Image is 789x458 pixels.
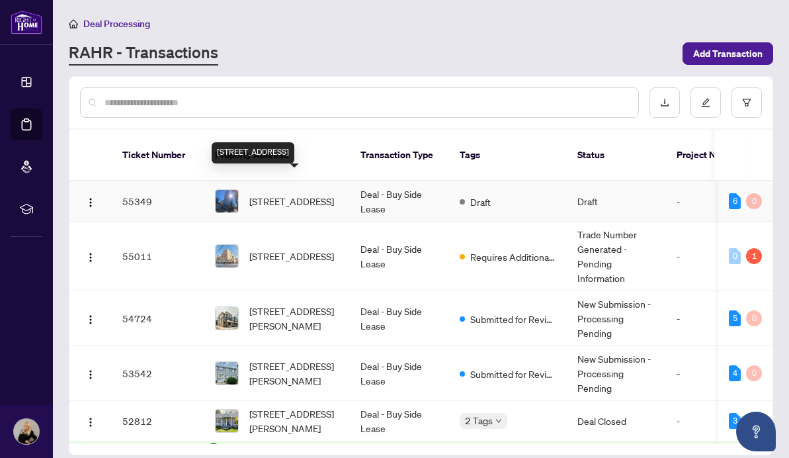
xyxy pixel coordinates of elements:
td: Draft [567,181,666,222]
button: Logo [80,246,101,267]
div: 3 [729,413,741,429]
img: thumbnail-img [216,410,238,432]
span: Deal Processing [83,18,150,30]
span: download [660,98,669,107]
th: Tags [449,130,567,181]
a: RAHR - Transactions [69,42,218,66]
td: - [666,222,745,291]
td: Deal - Buy Side Lease [350,401,449,441]
td: Deal - Buy Side Lease [350,346,449,401]
td: Deal - Buy Side Lease [350,291,449,346]
td: - [666,346,745,401]
span: edit [701,98,710,107]
img: thumbnail-img [216,362,238,385]
span: check-circle [208,443,219,453]
div: 0 [746,365,762,381]
div: 0 [746,310,762,326]
div: 0 [729,248,741,264]
th: Project Name [666,130,745,181]
img: Logo [85,417,96,428]
span: Add Transaction [693,43,763,64]
img: thumbnail-img [216,245,238,267]
td: Deal - Buy Side Lease [350,222,449,291]
span: Requires Additional Docs [470,250,556,264]
td: Deal Closed [567,401,666,441]
button: edit [690,87,721,118]
img: Logo [85,369,96,380]
span: down [495,418,502,424]
span: [STREET_ADDRESS][PERSON_NAME] [249,304,339,333]
div: 5 [729,310,741,326]
td: 55011 [112,222,204,291]
button: download [649,87,680,118]
div: 6 [729,193,741,209]
button: Open asap [736,412,776,451]
span: 2 Tags [465,413,493,428]
td: - [666,401,745,441]
td: 54724 [112,291,204,346]
td: 52812 [112,401,204,441]
td: 55349 [112,181,204,222]
button: Logo [80,191,101,212]
th: Transaction Type [350,130,449,181]
button: Logo [80,363,101,384]
td: - [666,291,745,346]
td: New Submission - Processing Pending [567,346,666,401]
div: [STREET_ADDRESS] [212,142,294,163]
img: Profile Icon [14,419,39,444]
button: Logo [80,410,101,432]
img: Logo [85,197,96,208]
div: 0 [746,193,762,209]
button: filter [731,87,762,118]
th: Ticket Number [112,130,204,181]
span: filter [742,98,751,107]
img: Logo [85,252,96,263]
img: thumbnail-img [216,190,238,212]
span: Submitted for Review [470,312,556,326]
td: - [666,181,745,222]
td: Trade Number Generated - Pending Information [567,222,666,291]
span: [STREET_ADDRESS][PERSON_NAME] [249,359,339,388]
td: 53542 [112,346,204,401]
img: Logo [85,314,96,325]
td: Deal - Buy Side Lease [350,181,449,222]
span: home [69,19,78,28]
th: Status [567,130,666,181]
span: Submitted for Review [470,367,556,381]
img: logo [11,10,42,34]
span: [STREET_ADDRESS][PERSON_NAME] [249,406,339,435]
span: [STREET_ADDRESS] [249,194,334,208]
td: New Submission - Processing Pending [567,291,666,346]
span: Draft [470,195,491,209]
span: [STREET_ADDRESS] [249,249,334,263]
th: Property Address [204,130,350,181]
button: Logo [80,308,101,329]
div: 1 [746,248,762,264]
button: Add Transaction [683,42,773,65]
div: 4 [729,365,741,381]
img: thumbnail-img [216,307,238,330]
